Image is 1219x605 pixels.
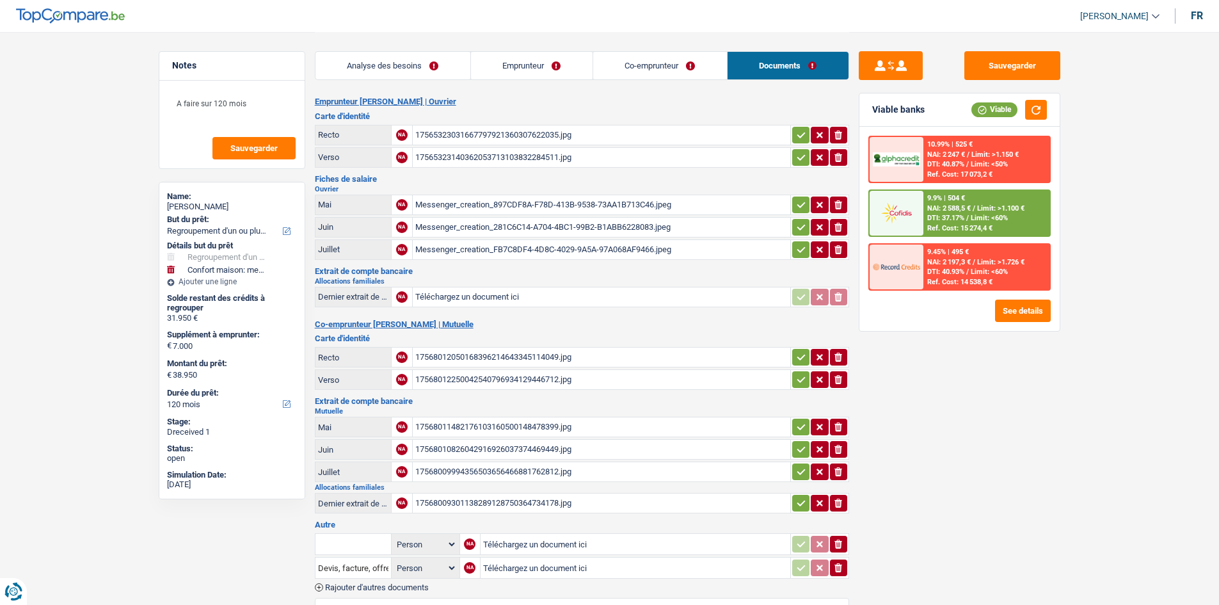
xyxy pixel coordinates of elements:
[966,160,969,168] span: /
[167,444,297,454] div: Status:
[927,258,971,266] span: NAI: 2 197,3 €
[872,104,925,115] div: Viable banks
[315,334,849,343] h3: Carte d'identité
[230,144,278,152] span: Sauvegarder
[318,152,388,162] div: Verso
[315,112,849,120] h3: Carte d'identité
[318,423,388,432] div: Mai
[927,170,992,179] div: Ref. Cost: 17 073,2 €
[212,137,296,159] button: Sauvegarder
[167,191,297,202] div: Name:
[167,388,294,398] label: Durée du prêt:
[325,583,429,592] span: Rajouter d'autres documents
[318,130,388,140] div: Recto
[167,417,297,427] div: Stage:
[318,499,388,508] div: Dernier extrait de compte pour vos allocations familiales
[1080,11,1149,22] span: [PERSON_NAME]
[315,52,470,79] a: Analyse des besoins
[167,202,297,212] div: [PERSON_NAME]
[315,186,849,193] h2: Ouvrier
[315,408,849,415] h2: Mutuelle
[971,214,1008,222] span: Limit: <60%
[927,150,965,159] span: NAI: 2 247 €
[415,348,788,367] div: 17568012050168396214643345114049.jpg
[315,267,849,275] h3: Extrait de compte bancaire
[927,278,992,286] div: Ref. Cost: 14 538,8 €
[464,562,475,574] div: NA
[396,129,408,141] div: NA
[318,353,388,362] div: Recto
[415,195,788,214] div: Messenger_creation_897CDF8A-F78D-413B-9538-73AA1B713C46.jpeg
[318,245,388,254] div: Juillet
[927,268,964,276] span: DTI: 40.93%
[415,125,788,145] div: 17565323031667797921360307622035.jpg
[927,204,971,213] span: NAI: 2 588,5 €
[167,370,171,380] span: €
[167,330,294,340] label: Supplément à emprunter:
[971,268,1008,276] span: Limit: <60%
[167,313,297,323] div: 31.950 €
[315,583,429,592] button: Rajouter d'autres documents
[315,397,849,405] h3: Extrait de compte bancaire
[415,218,788,237] div: Messenger_creation_281C6C14-A704-4BC1-99B2-B1ABB6228083.jpeg
[318,375,388,385] div: Verso
[415,462,788,481] div: 17568009994356503656466881762812.jpg
[927,160,964,168] span: DTI: 40.87%
[927,224,992,232] div: Ref. Cost: 15 274,4 €
[977,204,1024,213] span: Limit: >1.100 €
[167,277,297,286] div: Ajouter une ligne
[873,201,920,225] img: Cofidis
[415,417,788,437] div: 17568011482176103160500148478399.jpg
[167,241,297,251] div: Détails but du prêt
[415,440,788,459] div: 17568010826042916926037374469449.jpg
[318,292,388,302] div: Dernier extrait de compte pour vos allocations familiales
[967,150,969,159] span: /
[396,444,408,455] div: NA
[927,214,964,222] span: DTI: 37.17%
[396,466,408,478] div: NA
[966,268,969,276] span: /
[971,160,1008,168] span: Limit: <50%
[977,258,1024,266] span: Limit: >1.726 €
[971,102,1017,117] div: Viable
[318,445,388,455] div: Juin
[415,148,788,167] div: 17565323140362053713103832284511.jpg
[167,480,297,490] div: [DATE]
[873,255,920,278] img: Record Credits
[396,222,408,233] div: NA
[396,291,408,303] div: NA
[167,470,297,480] div: Simulation Date:
[415,494,788,513] div: 17568009301138289128750364734178.jpg
[318,200,388,209] div: Mai
[964,51,1060,80] button: Sauvegarder
[593,52,727,79] a: Co-emprunteur
[464,538,475,550] div: NA
[927,140,973,149] div: 10.99% | 525 €
[1070,6,1159,27] a: [PERSON_NAME]
[396,199,408,211] div: NA
[315,278,849,285] h2: Allocations familiales
[315,520,849,529] h3: Autre
[315,484,849,491] h2: Allocations familiales
[315,97,849,107] h2: Emprunteur [PERSON_NAME] | Ouvrier
[1191,10,1203,22] div: fr
[315,319,849,330] h2: Co-emprunteur [PERSON_NAME] | Mutuelle
[415,240,788,259] div: Messenger_creation_FB7C8DF4-4D8C-4029-9A5A-97A068AF9466.jpeg
[971,150,1019,159] span: Limit: >1.150 €
[415,370,788,389] div: 17568012250042540796934129446712.jpg
[318,222,388,232] div: Juin
[172,60,292,71] h5: Notes
[167,293,297,313] div: Solde restant des crédits à regrouper
[167,359,294,369] label: Montant du prêt:
[16,8,125,24] img: TopCompare Logo
[318,467,388,477] div: Juillet
[396,351,408,363] div: NA
[995,300,1051,322] button: See details
[396,152,408,163] div: NA
[973,258,975,266] span: /
[167,214,294,225] label: But du prêt:
[396,497,408,509] div: NA
[167,453,297,464] div: open
[873,152,920,167] img: AlphaCredit
[728,52,849,79] a: Documents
